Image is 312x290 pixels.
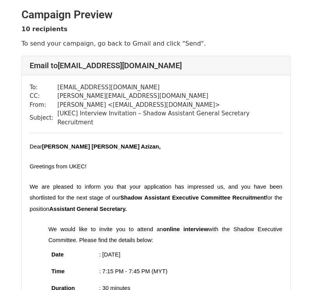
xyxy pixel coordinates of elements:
span: Date [51,251,64,258]
h2: Campaign Preview [21,8,291,21]
td: [UKEC] Interview Invitation – Shadow Assistant General Secretary Recruitment [57,109,282,127]
td: [PERSON_NAME][EMAIL_ADDRESS][DOMAIN_NAME] [57,92,282,101]
p: To send your campaign, go back to Gmail and click "Send". [21,39,291,48]
span: : 7:15 PM - 7:45 PM (MYT) [99,268,167,274]
td: To: [30,83,57,92]
td: [EMAIL_ADDRESS][DOMAIN_NAME] [57,83,282,92]
span: [PERSON_NAME] [PERSON_NAME] Azizan, [42,143,161,150]
strong: 10 recipients [21,25,67,33]
span: : [DATE] [99,251,120,258]
h4: Email to [EMAIL_ADDRESS][DOMAIN_NAME] [30,61,282,70]
span: We are pleased to inform you that your application has impressed us, and you have been shortliste... [30,184,284,201]
td: CC: [30,92,57,101]
span: online interview [163,226,208,232]
span: Time [51,268,65,274]
span: Greetings from UKEC! [30,163,87,170]
td: From: [30,101,57,110]
span: We would like to invite you to attend an [48,226,163,232]
span: Assistant Executive Committee Recruitment [144,195,266,201]
span: Shadow [121,195,142,201]
span: Dear [30,143,42,150]
td: Subject: [30,109,57,127]
span: Assistant General Secretary. [50,206,127,212]
td: [PERSON_NAME] < [EMAIL_ADDRESS][DOMAIN_NAME] > [57,101,282,110]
